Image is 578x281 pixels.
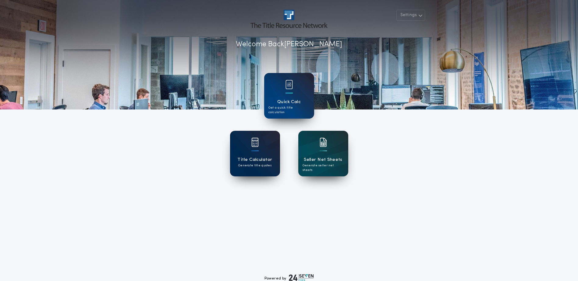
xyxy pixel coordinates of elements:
[237,156,272,163] h1: Title Calculator
[304,156,342,163] h1: Seller Net Sheets
[264,73,314,119] a: card iconQuick CalcGet a quick title calculation
[285,80,293,89] img: card icon
[236,39,342,50] p: Welcome Back [PERSON_NAME]
[396,10,425,21] button: Settings
[250,10,327,28] img: account-logo
[320,138,327,147] img: card icon
[268,106,310,115] p: Get a quick title calculation
[303,163,344,172] p: Generate seller net sheets
[277,99,301,106] h1: Quick Calc
[230,131,280,176] a: card iconTitle CalculatorGenerate title quotes
[238,163,271,168] p: Generate title quotes
[251,138,259,147] img: card icon
[298,131,348,176] a: card iconSeller Net SheetsGenerate seller net sheets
